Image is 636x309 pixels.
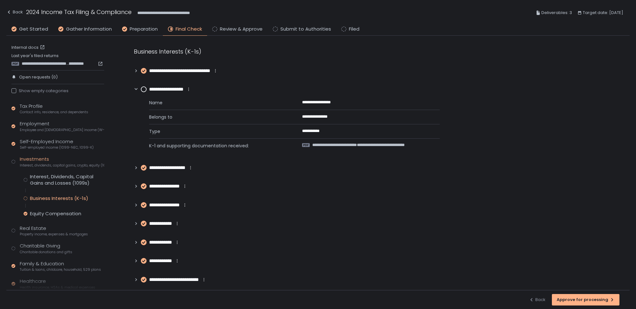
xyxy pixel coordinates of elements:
div: Real Estate [20,225,88,237]
span: Interest, dividends, capital gains, crypto, equity (1099s, K-1s) [20,163,104,168]
span: Final Check [176,26,202,33]
span: Deliverables: 3 [541,9,572,17]
button: Back [6,8,23,18]
div: Charitable Giving [20,242,72,254]
span: Self-employed income (1099-NEC, 1099-K) [20,145,94,150]
button: Back [529,294,546,305]
span: Gather Information [66,26,112,33]
span: Contact info, residence, and dependents [20,110,88,114]
span: Type [149,128,287,135]
a: Internal docs [11,45,46,50]
span: Tuition & loans, childcare, household, 529 plans [20,267,101,272]
button: Approve for processing [552,294,619,305]
div: Interest, Dividends, Capital Gains and Losses (1099s) [30,173,104,186]
span: Charitable donations and gifts [20,250,72,254]
span: Health insurance, HSAs & medical expenses [20,285,95,290]
h1: 2024 Income Tax Filing & Compliance [26,8,132,16]
div: Equity Compensation [30,210,81,217]
span: Employee and [DEMOGRAPHIC_DATA] income (W-2s) [20,128,104,132]
div: Self-Employed Income [20,138,94,150]
span: Property income, expenses & mortgages [20,232,88,237]
div: Approve for processing [557,297,615,303]
span: Belongs to [149,114,287,120]
span: Target date: [DATE] [583,9,623,17]
span: Get Started [19,26,48,33]
span: Review & Approve [220,26,263,33]
span: Filed [349,26,359,33]
span: Name [149,99,287,106]
div: Employment [20,120,104,132]
span: Preparation [130,26,158,33]
div: Healthcare [20,278,95,290]
div: Business Interests (K-1s) [134,47,440,56]
div: Family & Education [20,260,101,272]
div: Investments [20,156,104,168]
div: Last year's filed returns [11,53,104,66]
span: Submit to Authorities [280,26,331,33]
div: Back [6,8,23,16]
div: Business Interests (K-1s) [30,195,88,202]
div: Tax Profile [20,103,88,115]
span: K-1 and supporting documentation received: [149,143,287,149]
div: Back [529,297,546,303]
span: Open requests (0) [19,74,58,80]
